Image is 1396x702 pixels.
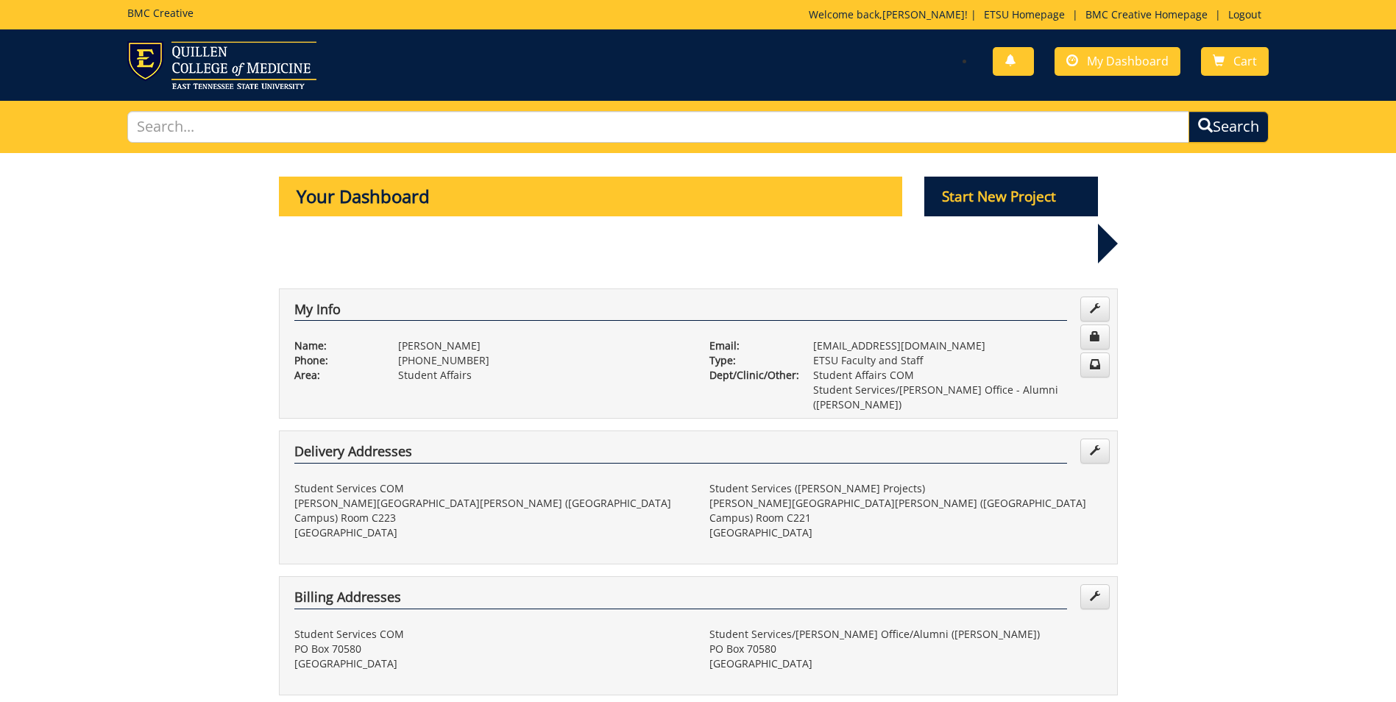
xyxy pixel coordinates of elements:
p: PO Box 70580 [294,642,687,656]
img: ETSU logo [127,41,316,89]
a: Change Communication Preferences [1080,352,1110,377]
p: [PERSON_NAME][GEOGRAPHIC_DATA][PERSON_NAME] ([GEOGRAPHIC_DATA] Campus) Room C223 [294,496,687,525]
input: Search... [127,111,1189,143]
p: Start New Project [924,177,1098,216]
a: Logout [1221,7,1269,21]
span: Cart [1233,53,1257,69]
p: Type: [709,353,791,368]
p: Name: [294,338,376,353]
a: ETSU Homepage [977,7,1072,21]
a: Start New Project [924,191,1098,205]
button: Search [1188,111,1269,143]
p: [PHONE_NUMBER] [398,353,687,368]
a: My Dashboard [1055,47,1180,76]
p: Area: [294,368,376,383]
a: Edit Addresses [1080,439,1110,464]
p: Student Services COM [294,481,687,496]
p: ETSU Faculty and Staff [813,353,1102,368]
span: My Dashboard [1087,53,1169,69]
a: Edit Info [1080,297,1110,322]
a: BMC Creative Homepage [1078,7,1215,21]
p: [GEOGRAPHIC_DATA] [709,656,1102,671]
p: Dept/Clinic/Other: [709,368,791,383]
p: Phone: [294,353,376,368]
p: [EMAIL_ADDRESS][DOMAIN_NAME] [813,338,1102,353]
h4: My Info [294,302,1067,322]
p: Student Services ([PERSON_NAME] Projects) [709,481,1102,496]
a: [PERSON_NAME] [882,7,965,21]
p: [PERSON_NAME] [398,338,687,353]
p: [GEOGRAPHIC_DATA] [294,525,687,540]
p: Student Services/[PERSON_NAME] Office - Alumni ([PERSON_NAME]) [813,383,1102,412]
p: Your Dashboard [279,177,903,216]
p: Student Services/[PERSON_NAME] Office/Alumni ([PERSON_NAME]) [709,627,1102,642]
p: Email: [709,338,791,353]
h4: Delivery Addresses [294,444,1067,464]
p: [GEOGRAPHIC_DATA] [294,656,687,671]
p: PO Box 70580 [709,642,1102,656]
h5: BMC Creative [127,7,194,18]
h4: Billing Addresses [294,590,1067,609]
a: Cart [1201,47,1269,76]
a: Change Password [1080,325,1110,350]
p: Student Affairs COM [813,368,1102,383]
p: [PERSON_NAME][GEOGRAPHIC_DATA][PERSON_NAME] ([GEOGRAPHIC_DATA] Campus) Room C221 [709,496,1102,525]
p: [GEOGRAPHIC_DATA] [709,525,1102,540]
p: Welcome back, ! | | | [809,7,1269,22]
a: Edit Addresses [1080,584,1110,609]
p: Student Services COM [294,627,687,642]
p: Student Affairs [398,368,687,383]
